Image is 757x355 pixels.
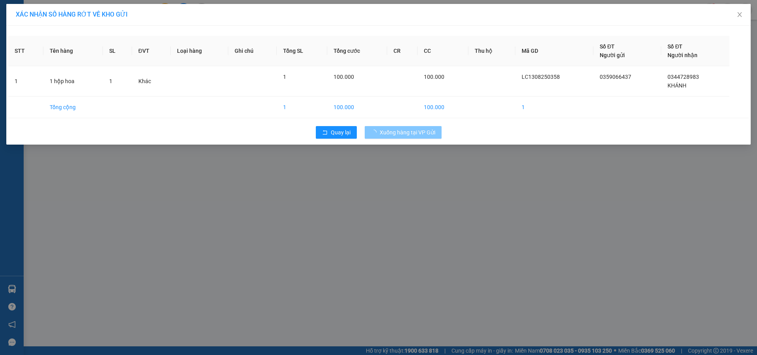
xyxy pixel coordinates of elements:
[327,97,387,118] td: 100.000
[109,78,112,84] span: 1
[16,11,128,18] span: XÁC NHẬN SỐ HÀNG RỚT VỀ KHO GỬI
[387,36,418,66] th: CR
[424,74,444,80] span: 100.000
[418,97,468,118] td: 100.000
[8,66,43,97] td: 1
[668,43,682,50] span: Số ĐT
[132,36,171,66] th: ĐVT
[668,74,699,80] span: 0344728983
[43,66,103,97] td: 1 hộp hoa
[103,36,132,66] th: SL
[418,36,468,66] th: CC
[334,74,354,80] span: 100.000
[522,74,560,80] span: LC1308250358
[327,36,387,66] th: Tổng cước
[171,36,228,66] th: Loại hàng
[365,126,442,139] button: Xuống hàng tại VP Gửi
[43,36,103,66] th: Tên hàng
[43,97,103,118] td: Tổng cộng
[132,66,171,97] td: Khác
[331,128,351,137] span: Quay lại
[600,52,625,58] span: Người gửi
[736,11,743,18] span: close
[228,36,277,66] th: Ghi chú
[316,126,357,139] button: rollbackQuay lại
[322,130,328,136] span: rollback
[515,36,593,66] th: Mã GD
[515,97,593,118] td: 1
[380,128,435,137] span: Xuống hàng tại VP Gửi
[668,52,697,58] span: Người nhận
[277,97,327,118] td: 1
[600,74,631,80] span: 0359066437
[277,36,327,66] th: Tổng SL
[283,74,286,80] span: 1
[668,82,686,89] span: KHÁNH
[468,36,515,66] th: Thu hộ
[729,4,751,26] button: Close
[371,130,380,135] span: loading
[600,43,615,50] span: Số ĐT
[8,36,43,66] th: STT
